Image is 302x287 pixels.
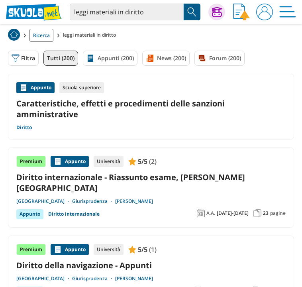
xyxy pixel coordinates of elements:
[43,51,78,66] a: Tutti (200)
[70,4,184,20] input: Cerca appunti, riassunti o versioni
[198,54,206,62] img: Forum filtro contenuto
[8,29,20,41] img: Home
[8,51,39,66] button: Filtra
[212,7,222,17] img: Chiedi Tutor AI
[59,82,104,93] div: Scuola superiore
[16,156,46,167] div: Premium
[94,244,124,255] div: Università
[206,210,215,216] span: A.A.
[83,51,137,66] a: Appunti (200)
[86,54,94,62] img: Appunti filtro contenuto
[16,82,55,93] div: Appunto
[72,198,115,204] a: Giurisprudenza
[29,29,53,42] a: Ricerca
[138,244,147,255] span: 5/5
[233,4,250,20] img: Invia appunto
[51,244,89,255] div: Appunto
[16,209,43,219] div: Appunto
[94,156,124,167] div: Università
[20,84,27,92] img: Appunti contenuto
[115,198,153,204] a: [PERSON_NAME]
[72,275,115,282] a: Giurisprudenza
[146,54,154,62] img: News filtro contenuto
[16,98,286,120] a: Caratteristiche, effetti e procedimenti delle sanzioni amministrative
[142,51,190,66] a: News (200)
[194,51,245,66] a: Forum (200)
[16,275,72,282] a: [GEOGRAPHIC_DATA]
[253,209,261,217] img: Pagine
[270,210,286,216] span: pagine
[149,244,157,255] span: (1)
[63,29,119,42] span: leggi materiali in diritto
[54,157,62,165] img: Appunti contenuto
[16,260,286,271] a: Diritto della navigazione - Appunti
[16,124,32,131] a: Diritto
[16,198,72,204] a: [GEOGRAPHIC_DATA]
[186,6,198,18] img: Cerca appunti, riassunti o versioni
[128,246,136,254] img: Appunti contenuto
[51,156,89,167] div: Appunto
[54,246,62,254] img: Appunti contenuto
[149,156,157,167] span: (2)
[184,4,200,20] button: Search Button
[16,244,46,255] div: Premium
[12,54,20,62] img: Filtra filtri mobile
[16,172,286,193] a: Diritto internazionale - Riassunto esame, [PERSON_NAME][GEOGRAPHIC_DATA]
[256,4,273,20] img: User avatar
[279,4,296,20] img: Menù
[138,156,147,167] span: 5/5
[8,29,20,42] a: Home
[48,209,100,219] a: Diritto internazionale
[197,209,205,217] img: Anno accademico
[128,157,136,165] img: Appunti contenuto
[115,275,153,282] a: [PERSON_NAME]
[217,210,249,216] span: [DATE]-[DATE]
[263,210,269,216] span: 23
